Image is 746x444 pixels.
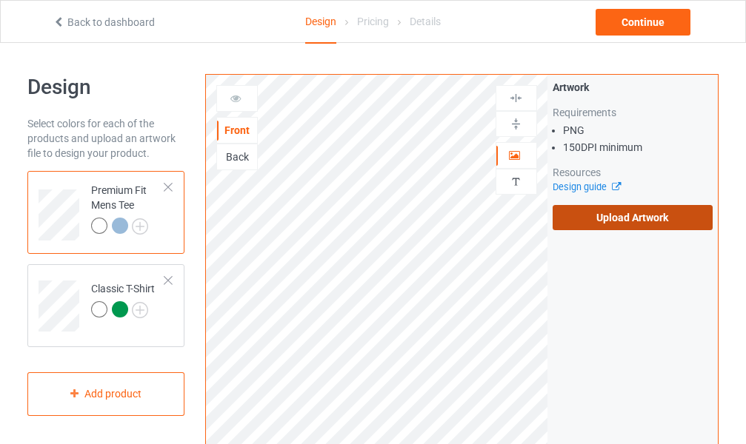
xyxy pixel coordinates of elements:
[132,218,148,235] img: svg+xml;base64,PD94bWwgdmVyc2lvbj0iMS4wIiBlbmNvZGluZz0iVVRGLTgiPz4KPHN2ZyB3aWR0aD0iMjJweCIgaGVpZ2...
[53,16,155,28] a: Back to dashboard
[27,372,184,416] div: Add product
[509,175,523,189] img: svg%3E%0A
[410,1,441,42] div: Details
[27,264,184,347] div: Classic T-Shirt
[563,123,713,138] li: PNG
[132,302,148,318] img: svg+xml;base64,PD94bWwgdmVyc2lvbj0iMS4wIiBlbmNvZGluZz0iVVRGLTgiPz4KPHN2ZyB3aWR0aD0iMjJweCIgaGVpZ2...
[27,74,184,101] h1: Design
[553,80,713,95] div: Artwork
[563,140,713,155] li: 150 DPI minimum
[553,205,713,230] label: Upload Artwork
[91,281,155,317] div: Classic T-Shirt
[27,116,184,161] div: Select colors for each of the products and upload an artwork file to design your product.
[553,105,713,120] div: Requirements
[509,91,523,105] img: svg%3E%0A
[91,183,165,233] div: Premium Fit Mens Tee
[357,1,389,42] div: Pricing
[305,1,336,44] div: Design
[509,117,523,131] img: svg%3E%0A
[27,171,184,254] div: Premium Fit Mens Tee
[553,181,620,192] a: Design guide
[596,9,690,36] div: Continue
[553,165,713,180] div: Resources
[217,149,257,164] div: Back
[217,123,257,138] div: Front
